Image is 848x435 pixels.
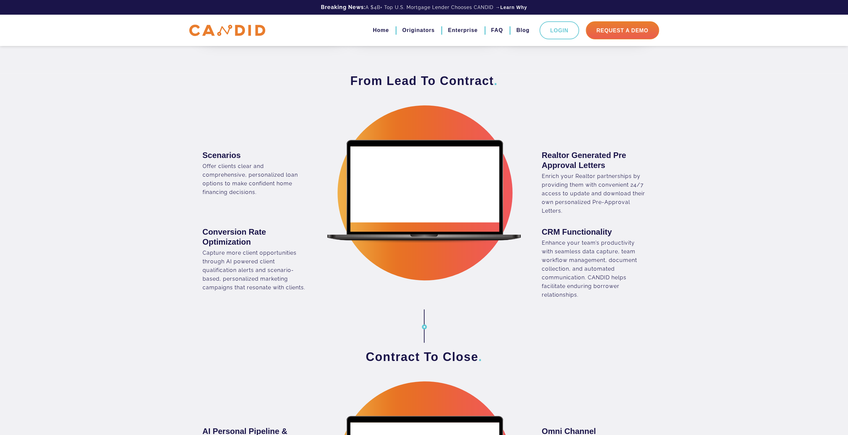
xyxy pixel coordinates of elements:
a: Originators [402,25,434,36]
div: Enhance your team’s productivity with seamless data capture, team workflow management, document c... [542,239,646,299]
h3: Realtor Generated Pre Approval Letters [542,150,646,170]
img: CANDID APP [189,25,265,36]
a: Request A Demo [586,21,659,39]
div: Capture more client opportunities through AI powered client qualification alerts and scenario-bas... [203,249,307,292]
a: Learn Why [500,4,527,11]
h3: Conversion Rate Optimization [203,227,307,247]
h3: Contract To Close [203,349,646,365]
h3: From Lead To Contract [203,73,646,89]
span: . [478,350,482,364]
span: . [494,74,498,88]
a: Enterprise [448,25,477,36]
a: FAQ [491,25,503,36]
h3: Scenarios [203,150,307,160]
div: Enrich your Realtor partnerships by providing them with convenient 24/7 access to update and down... [542,172,646,215]
div: Offer clients clear and comprehensive, personalized loan options to make confident home financing... [203,162,307,197]
h3: CRM Functionality [542,227,646,237]
a: Login [539,21,579,39]
a: Home [373,25,389,36]
a: Blog [516,25,529,36]
b: Breaking News: [321,4,366,10]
